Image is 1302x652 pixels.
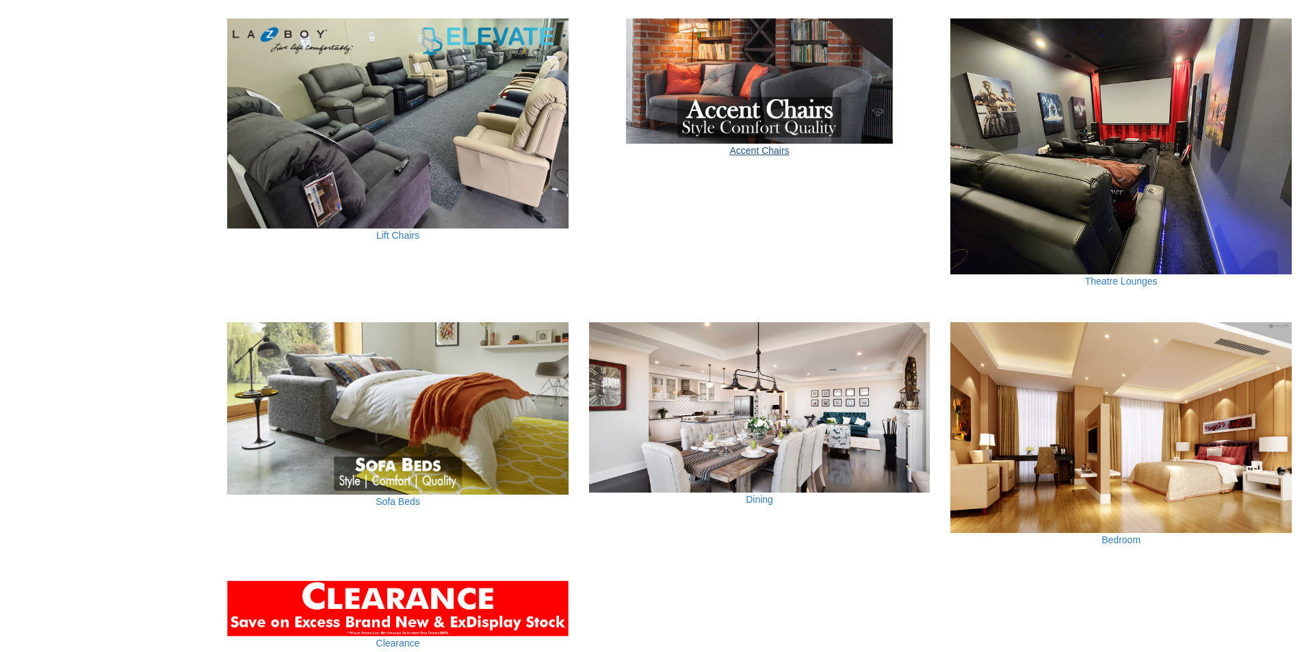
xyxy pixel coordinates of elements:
div: v 4.0.25 [38,22,67,33]
img: Clearance [227,581,569,636]
img: tab_domain_overview_orange.svg [37,79,48,90]
img: website_grey.svg [22,36,33,47]
a: Theatre Lounges [1085,276,1158,287]
img: tab_keywords_by_traffic_grey.svg [136,79,147,90]
div: Domain: [DOMAIN_NAME] [36,36,151,47]
div: Domain Overview [52,81,122,90]
a: Lift Chairs [376,230,419,241]
img: Accent Chairs [589,18,930,144]
img: Lift Chairs [227,18,569,229]
a: Dining [746,494,773,505]
a: Accent Chairs [729,145,789,156]
a: Sofa Beds [376,496,420,507]
img: Dining [589,322,930,493]
img: logo_orange.svg [22,22,33,33]
img: Theatre Lounges [950,18,1292,274]
img: Bedroom [950,322,1292,533]
div: Keywords by Traffic [151,81,231,90]
a: Clearance [376,638,420,649]
a: Bedroom [1102,534,1141,545]
img: Sofa Beds [227,322,569,495]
